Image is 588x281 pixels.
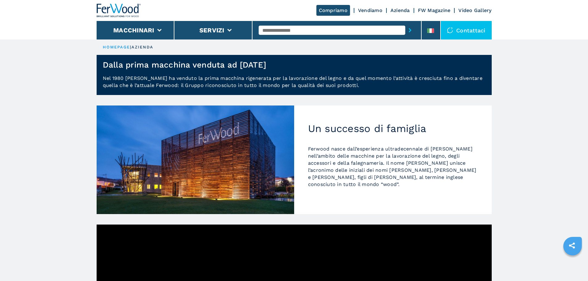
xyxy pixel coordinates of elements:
[97,105,294,214] img: Un successo di famiglia
[458,7,491,13] a: Video Gallery
[103,60,266,70] h1: Dalla prima macchina venduta ad [DATE]
[358,7,382,13] a: Vendiamo
[447,27,453,33] img: Contattaci
[103,45,130,49] a: HOMEPAGE
[97,4,141,17] img: Ferwood
[308,122,478,135] h2: Un successo di famiglia
[199,27,224,34] button: Servizi
[113,27,154,34] button: Macchinari
[405,23,415,37] button: submit-button
[390,7,410,13] a: Azienda
[418,7,451,13] a: FW Magazine
[97,75,492,95] p: Nel 1980 [PERSON_NAME] ha venduto la prima macchina rigenerata per la lavorazione del legno e da ...
[316,5,350,16] a: Compriamo
[131,44,154,50] p: azienda
[441,21,492,39] div: Contattaci
[564,238,580,253] a: sharethis
[130,45,131,49] span: |
[308,145,478,188] p: Ferwood nasce dall’esperienza ultradecennale di [PERSON_NAME] nell’ambito delle macchine per la l...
